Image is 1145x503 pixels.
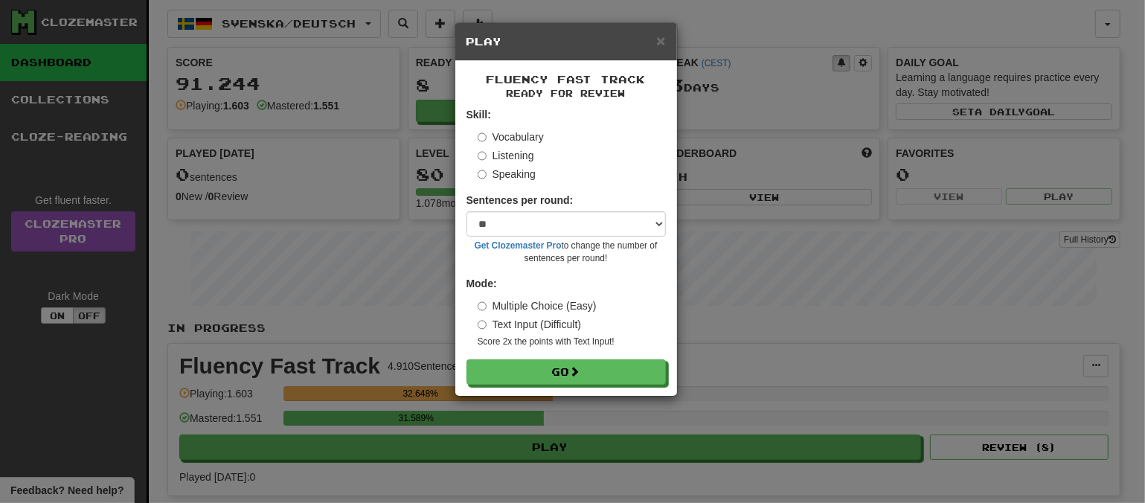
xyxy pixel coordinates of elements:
label: Speaking [478,167,536,182]
small: to change the number of sentences per round! [466,240,666,265]
small: Score 2x the points with Text Input ! [478,336,666,348]
button: Close [656,33,665,48]
h5: Play [466,34,666,49]
input: Multiple Choice (Easy) [478,301,487,311]
label: Vocabulary [478,129,544,144]
strong: Skill: [466,109,491,121]
input: Listening [478,151,487,161]
label: Text Input (Difficult) [478,317,582,332]
span: Fluency Fast Track [487,73,646,86]
a: Get Clozemaster Pro [475,240,562,251]
label: Multiple Choice (Easy) [478,298,597,313]
input: Speaking [478,170,487,179]
input: Text Input (Difficult) [478,320,487,330]
button: Go [466,359,666,385]
small: Ready for Review [466,87,666,100]
label: Sentences per round: [466,193,574,208]
span: × [656,32,665,49]
strong: Mode: [466,278,497,289]
input: Vocabulary [478,132,487,142]
label: Listening [478,148,534,163]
